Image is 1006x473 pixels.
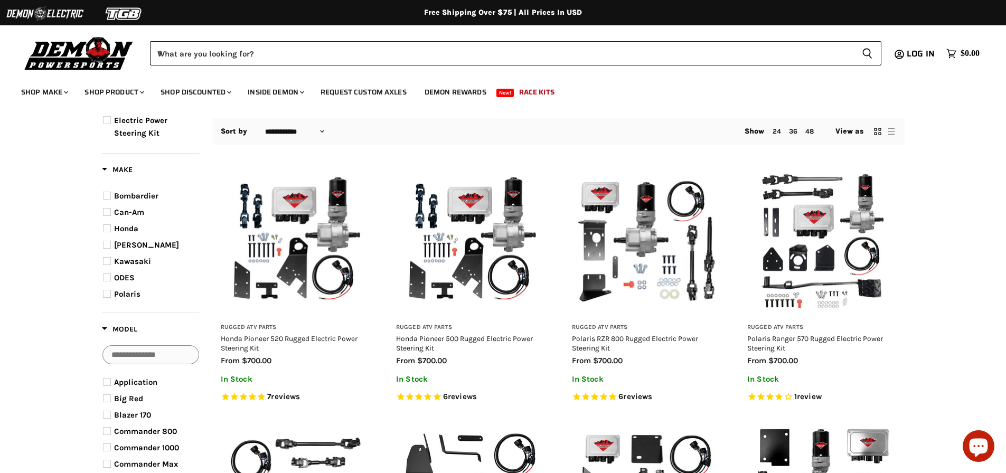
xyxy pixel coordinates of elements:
span: Polaris [114,289,140,299]
span: reviews [448,392,477,401]
div: Free Shipping Over $75 | All Prices In USD [81,8,926,17]
span: New! [496,89,514,97]
h1: Electric Power Steering Kit [213,87,905,105]
span: 1 reviews [794,392,822,401]
span: Log in [907,47,935,60]
img: Polaris RZR 800 Rugged Electric Power Steering Kit [572,167,721,316]
span: [PERSON_NAME] [114,240,179,250]
a: Log in [902,49,941,59]
span: $700.00 [417,356,447,365]
span: Rated 5.0 out of 5 stars 6 reviews [396,392,546,403]
span: reviews [623,392,652,401]
label: Sort by [221,127,248,136]
span: Rated 5.0 out of 5 stars 6 reviews [572,392,721,403]
span: $700.00 [593,356,623,365]
span: Show [745,127,765,136]
span: Rated 4.6 out of 5 stars 7 reviews [221,392,370,403]
span: from [396,356,415,365]
span: reviews [271,392,300,401]
a: Polaris Ranger 570 Rugged Electric Power Steering Kit [747,334,883,352]
span: Application [114,377,157,387]
a: Shop Product [77,81,151,103]
span: 6 reviews [618,392,652,401]
a: Race Kits [511,81,562,103]
span: Big Red [114,394,143,403]
input: When autocomplete results are available use up and down arrows to review and enter to select [150,41,853,65]
span: from [221,356,240,365]
a: Demon Rewards [417,81,494,103]
span: View as [835,127,864,136]
button: Filter by Model [102,324,137,337]
span: Make [102,165,133,174]
span: Electric Power Steering Kit [114,116,167,138]
img: TGB Logo 2 [84,4,164,24]
h3: Rugged ATV Parts [221,324,370,332]
span: Kawasaki [114,257,151,266]
h3: Rugged ATV Parts [747,324,897,332]
nav: Collection utilities [213,118,905,145]
a: Shop Make [13,81,74,103]
span: 7 reviews [267,392,300,401]
a: Shop Discounted [153,81,238,103]
span: Commander 1000 [114,443,179,452]
img: Polaris Ranger 570 Rugged Electric Power Steering Kit [747,167,897,316]
a: 36 [789,127,797,135]
a: Honda Pioneer 500 Rugged Electric Power Steering Kit [396,334,533,352]
span: Bombardier [114,191,158,201]
a: Inside Demon [240,81,311,103]
h3: Rugged ATV Parts [572,324,721,332]
button: list view [886,126,897,137]
a: Honda Pioneer 520 Rugged Electric Power Steering Kit [221,334,358,352]
span: review [797,392,822,401]
span: Rated 4.0 out of 5 stars 1 reviews [747,392,897,403]
img: Honda Pioneer 500 Rugged Electric Power Steering Kit [396,167,546,316]
span: from [572,356,591,365]
a: Polaris RZR 800 Rugged Electric Power Steering Kit [572,334,698,352]
img: Demon Electric Logo 2 [5,4,84,24]
h3: Rugged ATV Parts [396,324,546,332]
span: Honda [114,224,138,233]
a: Request Custom Axles [313,81,415,103]
span: Model [102,325,137,334]
input: Search Options [102,345,199,364]
span: $700.00 [768,356,798,365]
button: Filter by Make [102,165,133,178]
a: $0.00 [941,46,985,61]
a: 24 [773,127,781,135]
ul: Main menu [13,77,977,103]
span: Blazer 170 [114,410,151,420]
span: Commander 800 [114,427,177,436]
p: In Stock [396,375,546,384]
span: 6 reviews [443,392,477,401]
p: In Stock [221,375,370,384]
p: In Stock [572,375,721,384]
span: from [747,356,766,365]
a: 48 [805,127,814,135]
p: In Stock [747,375,897,384]
inbox-online-store-chat: Shopify online store chat [960,430,998,465]
span: ODES [114,273,135,282]
span: $700.00 [242,356,271,365]
span: Can-Am [114,207,144,217]
img: Honda Pioneer 520 Rugged Electric Power Steering Kit [221,167,370,316]
button: grid view [872,126,883,137]
button: Search [853,41,881,65]
form: Product [150,41,881,65]
span: $0.00 [961,49,980,59]
img: Demon Powersports [21,34,137,72]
